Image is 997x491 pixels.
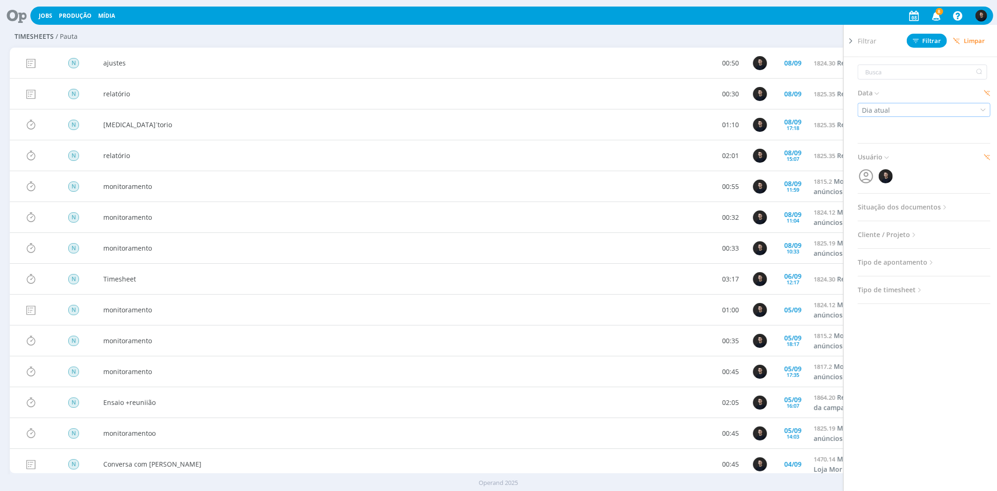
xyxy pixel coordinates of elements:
[784,461,802,468] div: 04/09
[753,334,767,348] img: C
[784,181,802,187] div: 08/09
[753,180,767,194] img: C
[814,89,896,99] a: 1825.35Relatórios digitais
[838,58,896,67] span: Relatórios digitais
[814,332,832,340] span: 1815.2
[68,397,79,408] span: N
[723,367,739,376] a: 00:45
[787,341,799,347] div: 18:17
[784,60,802,66] div: 08/09
[723,428,739,438] a: 00:45
[103,243,152,253] a: monitoramento
[838,120,896,129] span: Relatórios digitais
[103,89,130,99] a: relatório
[814,274,896,284] a: 1824.30Relatórios digitais
[814,455,836,464] span: 1470.14
[753,396,767,410] img: C
[784,91,802,97] div: 08/09
[814,425,836,433] span: 1825.19
[723,274,739,284] a: 03:17
[814,90,836,98] span: 1825.35
[103,367,152,376] a: monitoramento
[787,372,799,377] div: 17:35
[814,301,836,310] span: 1824.12
[68,428,79,439] span: N
[753,426,767,440] img: C
[858,284,924,296] span: Tipo de timesheet
[814,151,896,161] a: 1825.35Relatórios digitais
[975,7,988,24] button: C
[723,336,739,346] a: 00:35
[787,434,799,439] div: 14:03
[784,427,802,434] div: 05/09
[68,243,79,253] span: N
[753,365,767,379] img: C
[68,58,79,68] span: N
[95,12,118,20] button: Mídia
[814,120,896,130] a: 1825.35Relatórios digitais
[723,243,739,253] a: 00:33
[858,256,935,268] span: Tipo de apontamento
[723,459,739,469] a: 00:45
[814,208,898,228] a: 1824.12Monitoramento de anúncios Enlist 2025
[14,33,54,41] span: Timesheets
[723,120,739,130] a: 01:10
[814,209,836,217] span: 1824.12
[953,37,985,44] span: Limpar
[98,12,115,20] a: Mídia
[814,121,836,129] span: 1825.35
[723,181,739,191] a: 00:55
[784,307,802,313] div: 05/09
[103,151,130,160] a: relatório
[975,10,987,22] img: C
[723,58,739,68] a: 00:50
[753,118,767,132] img: C
[814,393,898,413] a: 1864.20Relatórios digitais da campanha
[753,457,767,471] img: C
[39,12,52,20] a: Jobs
[56,12,94,20] button: Produção
[858,201,949,213] span: Situação dos documentos
[56,33,78,41] span: / Pauta
[103,336,152,346] a: monitoramento
[947,34,991,48] button: Limpar
[103,459,201,469] a: Conversa com [PERSON_NAME]
[784,397,802,403] div: 05/09
[784,150,802,156] div: 08/09
[879,169,893,183] img: C
[814,239,836,248] span: 1825.19
[68,336,79,346] span: N
[753,303,767,317] img: C
[814,177,898,197] a: 1815.2Monitoramentos anúncios Pioneer 2025
[814,300,898,320] a: 1824.12Monitoramento de anúncios Enlist 2025
[68,120,79,130] span: N
[784,366,802,372] div: 05/09
[814,152,836,160] span: 1825.35
[68,274,79,284] span: N
[787,187,799,192] div: 11:59
[814,58,896,68] a: 1824.30Relatórios digitais
[814,238,898,259] a: 1825.19Monitoramento de anúncios Cordius 2025
[787,280,799,285] div: 12:17
[723,397,739,407] a: 02:05
[753,272,767,286] img: C
[103,305,152,315] a: monitoramento
[723,89,739,99] a: 00:30
[814,59,836,67] span: 1824.30
[68,151,79,161] span: N
[723,151,739,160] a: 02:01
[787,249,799,254] div: 10:33
[784,335,802,341] div: 05/09
[936,8,943,15] span: 8
[787,218,799,223] div: 11:04
[103,58,126,68] a: ajustes
[103,397,156,407] a: Ensaio +reuniião
[814,455,898,475] a: 1470.14Monitoramento | Loja Mor
[814,331,898,351] a: 1815.2Monitoramentos anúncios Pioneer 2025
[858,65,987,79] input: Busca
[68,181,79,192] span: N
[787,125,799,130] div: 17:18
[68,367,79,377] span: N
[753,149,767,163] img: C
[59,12,92,20] a: Produção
